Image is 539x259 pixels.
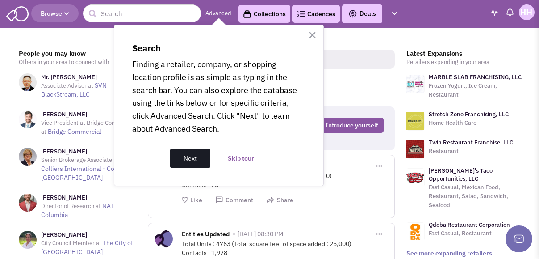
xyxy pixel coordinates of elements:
button: Skip tour [214,149,267,168]
h3: [PERSON_NAME] [41,231,137,239]
a: SVN BlackStream, LLC [41,81,107,98]
span: Entities Updated [182,230,230,240]
p: Home Health Care [429,119,509,127]
span: Deals [348,9,376,17]
a: Stretch Zone Franchising, LLC [429,110,509,118]
a: Advanced [205,9,231,18]
p: Fast Casual, Mexican Food, Restaurant, Salad, Sandwich, Seafood [429,183,524,210]
h3: People you may know [19,50,137,58]
h3: Latest Expansions [406,50,524,58]
img: SmartAdmin [6,4,29,21]
a: [PERSON_NAME]'s Taco Opportunities, LLC [429,167,493,183]
button: Like [182,196,202,204]
p: Others in your area to connect with [19,58,137,67]
p: Finding a retailer, company, or shopping location profile is as simple as typing in the search ba... [132,58,305,136]
img: logo [406,169,424,187]
a: NAI Columbia [41,202,113,219]
span: [DATE] 08:30 PM [238,230,283,238]
h3: [PERSON_NAME] [41,148,137,156]
a: Cadences [292,5,340,23]
button: Share [267,196,293,204]
img: logo [406,112,424,130]
h3: [PERSON_NAME] [41,110,137,119]
input: Search [83,4,201,22]
img: Cadences_logo.png [297,11,305,17]
p: Search [132,43,305,54]
img: icon-deals.svg [348,8,357,19]
div: Total Units : 4763 (Total square feet of space added : 25,000) Contacts : 1,978 [182,239,388,257]
button: Next [170,149,210,168]
button: Deals [346,8,379,20]
p: Frozen Yogurt, Ice Cream, Restaurant [429,81,524,99]
h3: Mr. [PERSON_NAME] [41,73,137,81]
img: Harris Houser [519,4,535,20]
p: Retailers expanding in your area [406,58,524,67]
span: Vice President at Bridge Commercial at [41,119,136,136]
button: Close [308,28,317,42]
p: Restaurant [429,147,513,156]
span: Associate Advisor at [41,82,93,89]
span: Director of Research at [41,202,101,210]
a: The City of [GEOGRAPHIC_DATA] [41,239,133,256]
p: Fast Casual, Restaurant [429,229,510,238]
a: Bridge Commercial [48,127,101,136]
button: Comment [215,196,253,204]
a: See more expanding retailers [406,249,492,257]
img: logo [406,140,424,158]
span: City Council Member at [41,239,101,247]
a: Collections [238,5,290,23]
a: MARBLE SLAB FRANCHISING, LLC [429,73,522,81]
button: Browse [31,4,79,22]
span: Browse [41,9,69,17]
h3: [PERSON_NAME] [41,194,137,202]
a: Colliers International - Columbia, [GEOGRAPHIC_DATA] [41,165,135,182]
a: Twin Restaurant Franchise, LLC [429,139,513,146]
span: Like [190,196,202,204]
a: Qdoba Restaurant Corporation [429,221,510,229]
img: logo [406,75,424,93]
span: Senior Brokerage Associate at [41,156,119,164]
a: Introduce yourself [320,118,384,133]
img: logo [406,223,424,241]
img: icon-collection-lavender-black.svg [243,10,251,18]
